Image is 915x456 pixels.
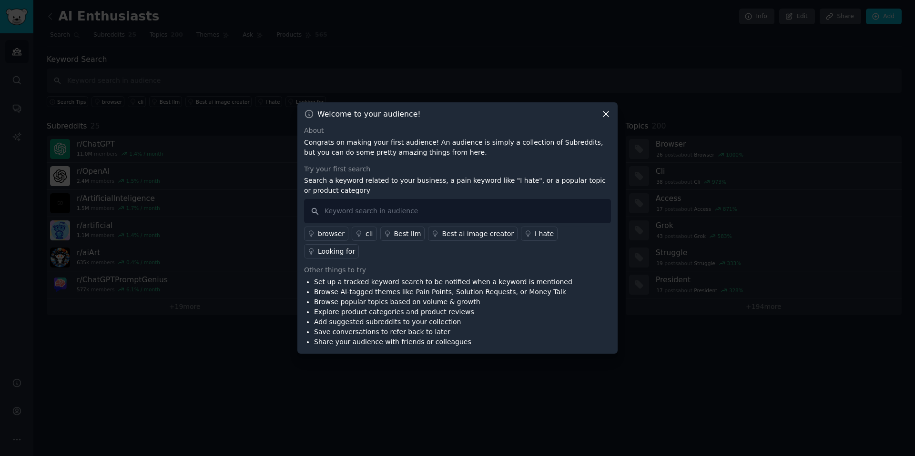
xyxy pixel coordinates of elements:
h3: Welcome to your audience! [317,109,421,119]
li: Save conversations to refer back to later [314,327,572,337]
div: Best llm [394,229,421,239]
a: Best ai image creator [428,227,518,241]
li: Explore product categories and product reviews [314,307,572,317]
li: Set up a tracked keyword search to be notified when a keyword is mentioned [314,277,572,287]
div: About [304,126,611,136]
div: browser [318,229,345,239]
li: Browse popular topics based on volume & growth [314,297,572,307]
a: Best llm [380,227,425,241]
div: Try your first search [304,164,611,174]
p: Search a keyword related to your business, a pain keyword like "I hate", or a popular topic or pr... [304,176,611,196]
div: cli [366,229,373,239]
div: Looking for [318,247,355,257]
a: cli [352,227,376,241]
input: Keyword search in audience [304,199,611,223]
p: Congrats on making your first audience! An audience is simply a collection of Subreddits, but you... [304,138,611,158]
li: Browse AI-tagged themes like Pain Points, Solution Requests, or Money Talk [314,287,572,297]
li: Share your audience with friends or colleagues [314,337,572,347]
a: Looking for [304,244,359,258]
div: Other things to try [304,265,611,275]
a: browser [304,227,348,241]
li: Add suggested subreddits to your collection [314,317,572,327]
a: I hate [521,227,558,241]
div: Best ai image creator [442,229,514,239]
div: I hate [535,229,554,239]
